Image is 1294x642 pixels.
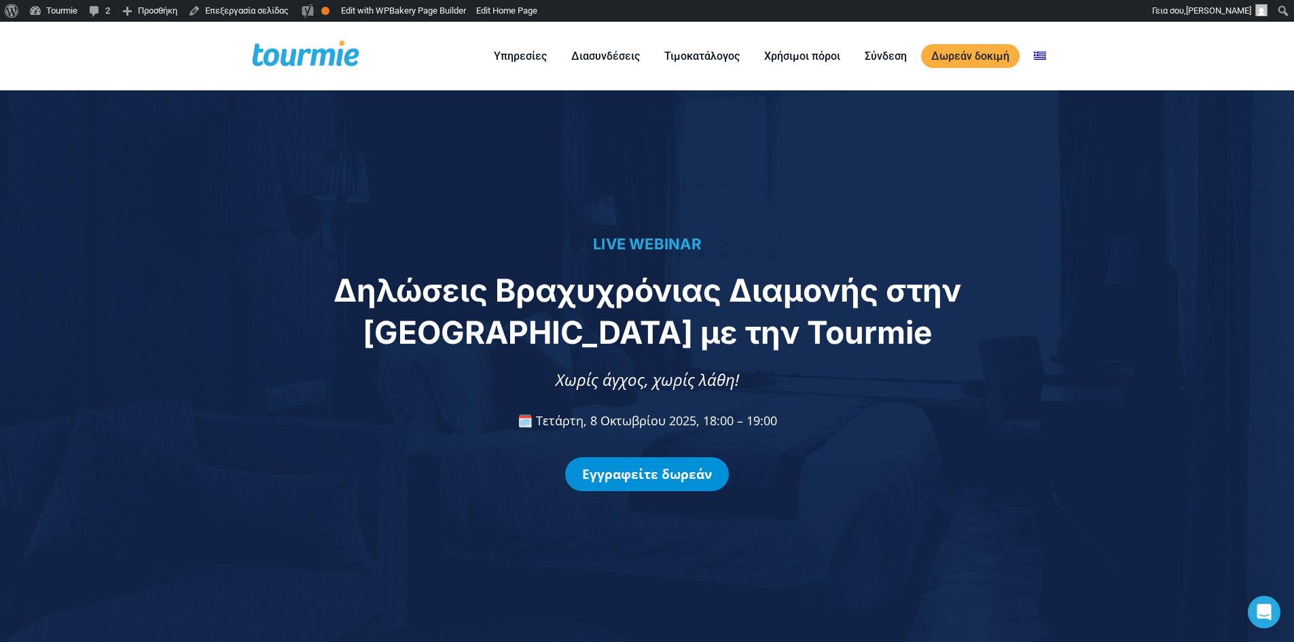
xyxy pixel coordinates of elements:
[921,44,1020,68] a: Δωρεάν δοκιμή
[1186,5,1251,16] span: [PERSON_NAME]
[754,48,850,65] a: Χρήσιμοι πόροι
[334,271,961,351] span: Δηλώσεις Βραχυχρόνιας Διαμονής στην [GEOGRAPHIC_DATA] με την Tourmie
[565,457,729,491] a: Εγγραφείτε δωρεάν
[1024,48,1056,65] a: Αλλαγή σε
[374,55,429,70] span: Τηλέφωνο
[593,235,701,253] span: LIVE WEBINAR
[561,48,650,65] a: Διασυνδέσεις
[654,48,750,65] a: Τιμοκατάλογος
[855,48,917,65] a: Σύνδεση
[556,368,739,391] span: Χωρίς άγχος, χωρίς λάθη!
[1248,596,1280,628] div: Open Intercom Messenger
[518,412,777,429] span: 🗓️ Τετάρτη, 8 Οκτωβρίου 2025, 18:00 – 19:00
[321,7,329,15] div: OK
[484,48,557,65] a: Υπηρεσίες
